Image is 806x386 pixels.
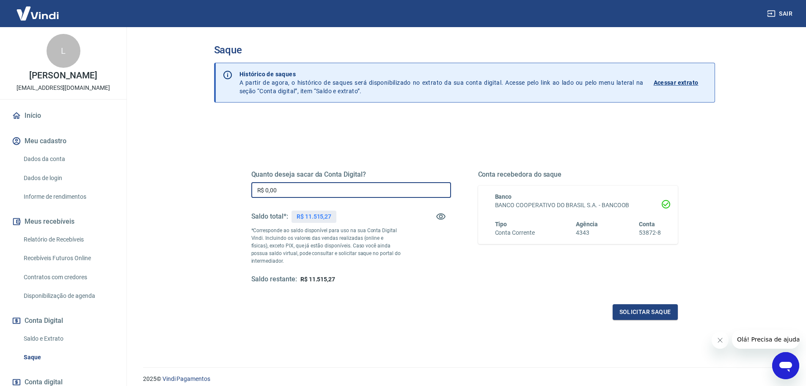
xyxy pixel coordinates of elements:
span: R$ 11.515,27 [300,276,335,283]
p: 2025 © [143,375,786,383]
h5: Saldo restante: [251,275,297,284]
a: Recebíveis Futuros Online [20,250,116,267]
span: Banco [495,193,512,200]
a: Dados da conta [20,150,116,168]
a: Acessar extrato [654,70,708,95]
button: Solicitar saque [613,304,678,320]
h6: 53872-8 [639,228,661,237]
h6: 4343 [576,228,598,237]
a: Dados de login [20,169,116,187]
a: Início [10,106,116,125]
a: Relatório de Recebíveis [20,231,116,248]
iframe: Mensagem da empresa [732,330,799,349]
h5: Quanto deseja sacar da Conta Digital? [251,170,451,179]
a: Disponibilização de agenda [20,287,116,305]
span: Tipo [495,221,507,228]
a: Contratos com credores [20,269,116,286]
span: Olá! Precisa de ajuda? [5,6,71,13]
span: Agência [576,221,598,228]
h6: Conta Corrente [495,228,535,237]
img: Vindi [10,0,65,26]
h6: BANCO COOPERATIVO DO BRASIL S.A. - BANCOOB [495,201,661,210]
p: [PERSON_NAME] [29,71,97,80]
iframe: Botão para abrir a janela de mensagens [772,352,799,379]
a: Saque [20,349,116,366]
p: A partir de agora, o histórico de saques será disponibilizado no extrato da sua conta digital. Ac... [239,70,644,95]
a: Saldo e Extrato [20,330,116,347]
a: Informe de rendimentos [20,188,116,205]
p: Acessar extrato [654,78,699,87]
a: Vindi Pagamentos [162,375,210,382]
p: R$ 11.515,27 [297,212,331,221]
p: [EMAIL_ADDRESS][DOMAIN_NAME] [17,83,110,92]
h5: Saldo total*: [251,212,288,221]
p: *Corresponde ao saldo disponível para uso na sua Conta Digital Vindi. Incluindo os valores das ve... [251,227,401,265]
h5: Conta recebedora do saque [478,170,678,179]
p: Histórico de saques [239,70,644,78]
button: Sair [765,6,796,22]
iframe: Fechar mensagem [712,332,729,349]
button: Meu cadastro [10,132,116,150]
h3: Saque [214,44,715,56]
button: Meus recebíveis [10,212,116,231]
button: Conta Digital [10,311,116,330]
span: Conta [639,221,655,228]
div: L [47,34,80,68]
